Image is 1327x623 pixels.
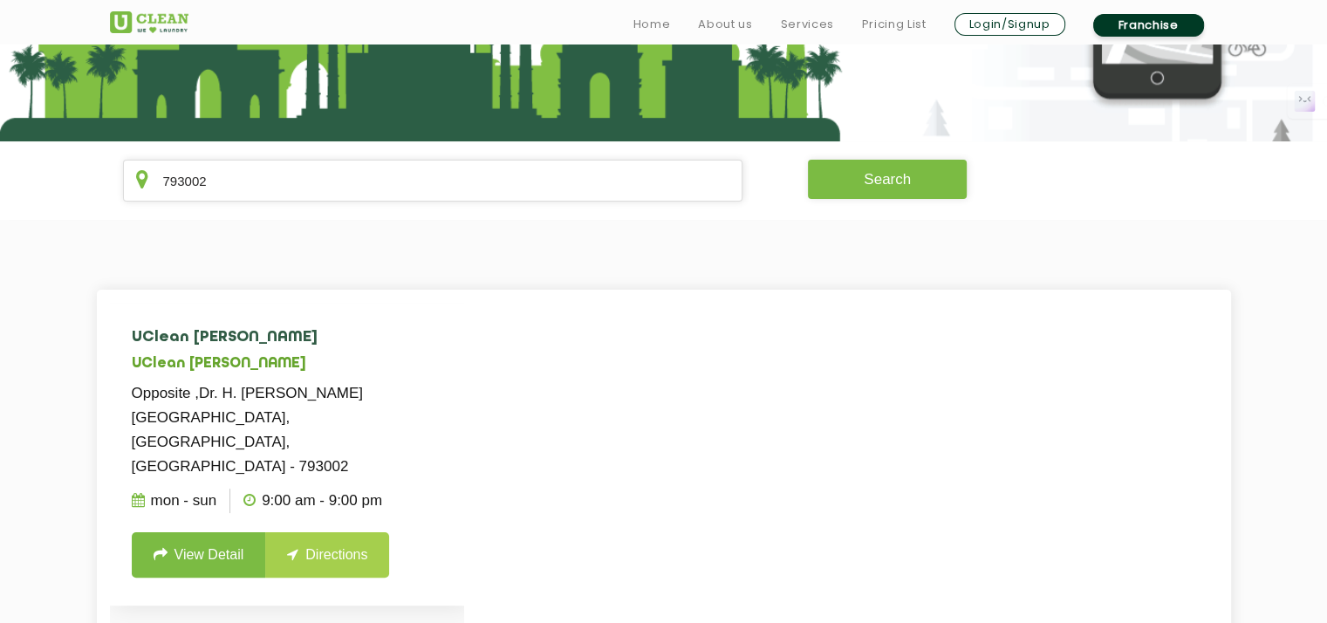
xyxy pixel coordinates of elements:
img: UClean Laundry and Dry Cleaning [110,11,188,33]
p: Mon - Sun [132,489,217,513]
a: Franchise [1093,14,1204,37]
a: About us [698,14,752,35]
p: Opposite ,Dr. H. [PERSON_NAME][GEOGRAPHIC_DATA], [GEOGRAPHIC_DATA], [GEOGRAPHIC_DATA] - 793002 [132,381,442,479]
h4: UClean [PERSON_NAME] [132,329,442,346]
a: Home [633,14,671,35]
a: Pricing List [862,14,927,35]
input: Enter city/area/pin Code [123,160,743,202]
a: Services [780,14,833,35]
a: Login/Signup [954,13,1065,36]
p: 9:00 AM - 9:00 PM [243,489,382,513]
a: Directions [265,532,389,578]
a: View Detail [132,532,266,578]
h5: UClean [PERSON_NAME] [132,356,442,373]
button: Search [808,160,967,199]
